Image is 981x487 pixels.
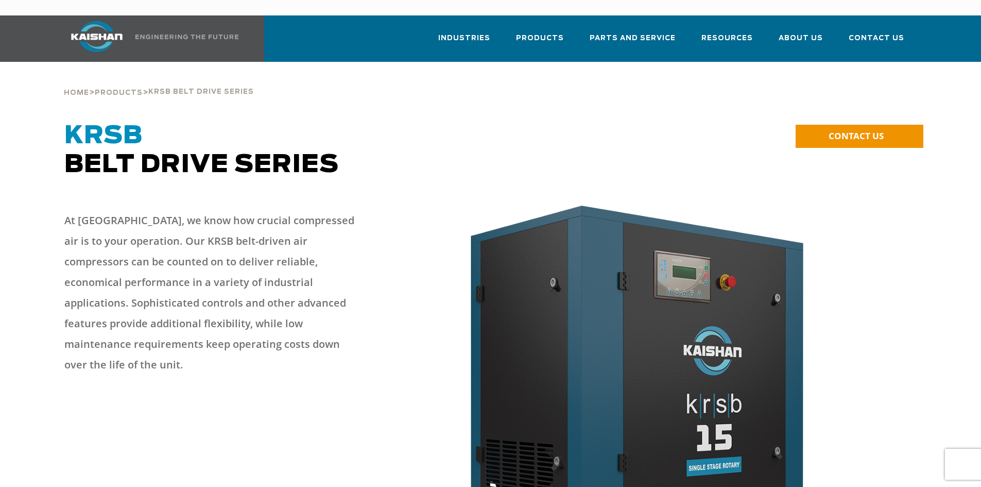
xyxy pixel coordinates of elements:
[779,32,823,44] span: About Us
[58,15,240,62] a: Kaishan USA
[58,21,135,52] img: kaishan logo
[135,35,238,39] img: Engineering the future
[701,25,753,60] a: Resources
[590,25,676,60] a: Parts and Service
[64,62,254,101] div: > >
[148,89,254,95] span: krsb belt drive series
[95,90,143,96] span: Products
[779,25,823,60] a: About Us
[829,130,884,142] span: CONTACT US
[95,88,143,97] a: Products
[516,32,564,44] span: Products
[849,25,904,60] a: Contact Us
[64,90,89,96] span: Home
[438,25,490,60] a: Industries
[438,32,490,44] span: Industries
[849,32,904,44] span: Contact Us
[64,124,143,148] span: KRSB
[64,124,339,177] span: Belt Drive Series
[64,88,89,97] a: Home
[796,125,923,148] a: CONTACT US
[590,32,676,44] span: Parts and Service
[701,32,753,44] span: Resources
[516,25,564,60] a: Products
[64,210,363,375] p: At [GEOGRAPHIC_DATA], we know how crucial compressed air is to your operation. Our KRSB belt-driv...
